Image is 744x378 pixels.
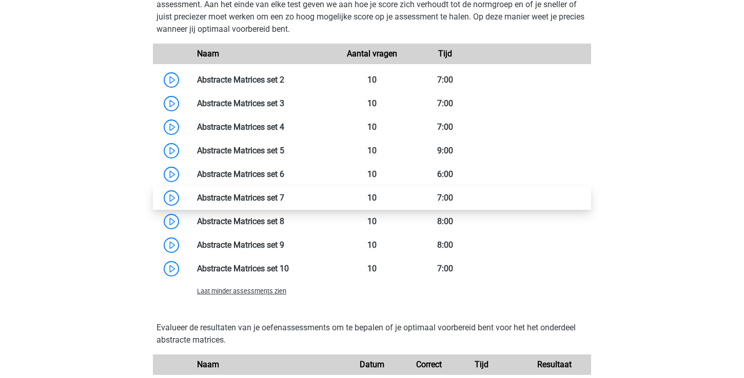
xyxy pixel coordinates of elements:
div: Abstracte Matrices set 3 [189,97,336,110]
span: Laat minder assessments zien [197,287,286,295]
div: Abstracte Matrices set 2 [189,74,336,86]
div: Abstracte Matrices set 7 [189,192,336,204]
div: Naam [189,359,336,371]
div: Abstracte Matrices set 9 [189,239,336,251]
div: Abstracte Matrices set 10 [189,263,336,275]
div: Tijd [408,48,481,60]
p: Evalueer de resultaten van je oefenassessments om te bepalen of je optimaal voorbereid bent voor ... [156,322,588,346]
div: Abstracte Matrices set 8 [189,215,336,228]
div: Abstracte Matrices set 4 [189,121,336,133]
div: Tijd [445,359,518,371]
div: Correct [408,359,445,371]
div: Naam [189,48,336,60]
div: Abstracte Matrices set 5 [189,145,336,157]
div: Resultaat [518,359,591,371]
div: Abstracte Matrices set 6 [189,168,336,181]
div: Aantal vragen [336,48,408,60]
div: Datum [336,359,408,371]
